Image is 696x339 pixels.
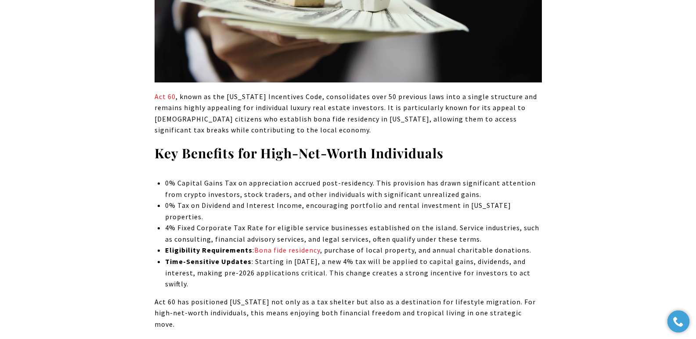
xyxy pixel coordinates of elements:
[165,245,541,256] p: : , purchase of local property, and annual charitable donations.
[165,257,252,266] strong: Time-Sensitive Updates
[165,222,541,245] p: 4% Fixed Corporate Tax Rate for eligible service businesses established on the island. Service in...
[155,296,542,330] p: Act 60 has positioned [US_STATE] not only as a tax shelter but also as a destination for lifestyl...
[165,178,541,200] p: 0% Capital Gains Tax on appreciation accrued post-residency. This provision has drawn significant...
[254,246,320,254] a: Bona fide residency
[155,91,542,136] p: , known as the [US_STATE] Incentives Code, consolidates over 50 previous laws into a single struc...
[155,144,444,162] strong: Key Benefits for High-Net-Worth Individuals
[155,92,176,101] a: Act 60
[165,246,252,254] strong: Eligibility Requirements
[39,21,120,44] img: Christie's International Real Estate black text logo
[165,256,541,290] p: : Starting in [DATE], a new 4% tax will be applied to capital gains, dividends, and interest, mak...
[165,200,541,222] p: 0% Tax on Dividend and Interest Income, encouraging portfolio and rental investment in [US_STATE]...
